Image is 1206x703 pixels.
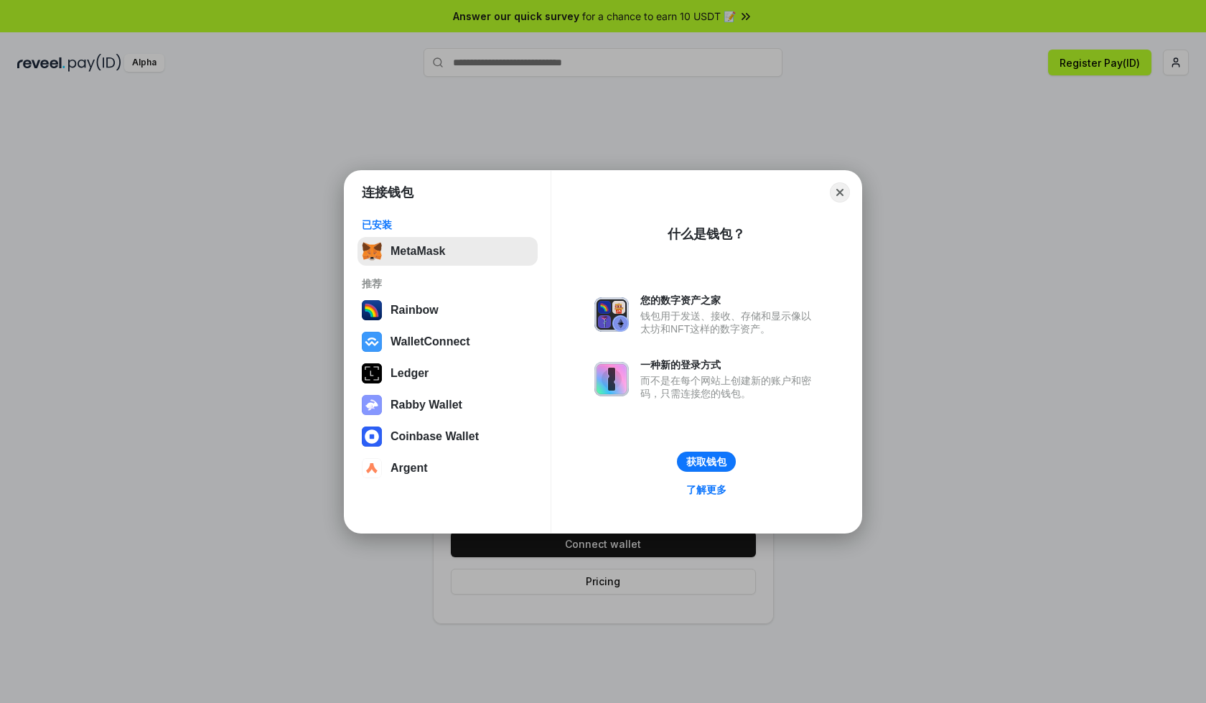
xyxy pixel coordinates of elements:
[357,296,538,325] button: Rainbow
[678,480,735,499] a: 了解更多
[391,430,479,443] div: Coinbase Wallet
[668,225,745,243] div: 什么是钱包？
[357,391,538,419] button: Rabby Wallet
[357,237,538,266] button: MetaMask
[362,395,382,415] img: svg+xml,%3Csvg%20xmlns%3D%22http%3A%2F%2Fwww.w3.org%2F2000%2Fsvg%22%20fill%3D%22none%22%20viewBox...
[362,300,382,320] img: svg+xml,%3Csvg%20width%3D%22120%22%20height%3D%22120%22%20viewBox%3D%220%200%20120%20120%22%20fil...
[391,335,470,348] div: WalletConnect
[640,358,818,371] div: 一种新的登录方式
[391,399,462,411] div: Rabby Wallet
[640,309,818,335] div: 钱包用于发送、接收、存储和显示像以太坊和NFT这样的数字资产。
[594,297,629,332] img: svg+xml,%3Csvg%20xmlns%3D%22http%3A%2F%2Fwww.w3.org%2F2000%2Fsvg%22%20fill%3D%22none%22%20viewBox...
[362,184,413,201] h1: 连接钱包
[362,218,533,231] div: 已安装
[391,304,439,317] div: Rainbow
[686,483,726,496] div: 了解更多
[362,427,382,447] img: svg+xml,%3Csvg%20width%3D%2228%22%20height%3D%2228%22%20viewBox%3D%220%200%2028%2028%22%20fill%3D...
[357,359,538,388] button: Ledger
[357,422,538,451] button: Coinbase Wallet
[362,363,382,383] img: svg+xml,%3Csvg%20xmlns%3D%22http%3A%2F%2Fwww.w3.org%2F2000%2Fsvg%22%20width%3D%2228%22%20height%3...
[640,374,818,400] div: 而不是在每个网站上创建新的账户和密码，只需连接您的钱包。
[391,462,428,475] div: Argent
[686,455,726,468] div: 获取钱包
[357,327,538,356] button: WalletConnect
[640,294,818,307] div: 您的数字资产之家
[830,182,850,202] button: Close
[594,362,629,396] img: svg+xml,%3Csvg%20xmlns%3D%22http%3A%2F%2Fwww.w3.org%2F2000%2Fsvg%22%20fill%3D%22none%22%20viewBox...
[357,454,538,483] button: Argent
[362,332,382,352] img: svg+xml,%3Csvg%20width%3D%2228%22%20height%3D%2228%22%20viewBox%3D%220%200%2028%2028%22%20fill%3D...
[362,458,382,478] img: svg+xml,%3Csvg%20width%3D%2228%22%20height%3D%2228%22%20viewBox%3D%220%200%2028%2028%22%20fill%3D...
[362,241,382,261] img: svg+xml,%3Csvg%20fill%3D%22none%22%20height%3D%2233%22%20viewBox%3D%220%200%2035%2033%22%20width%...
[391,245,445,258] div: MetaMask
[677,452,736,472] button: 获取钱包
[362,277,533,290] div: 推荐
[391,367,429,380] div: Ledger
